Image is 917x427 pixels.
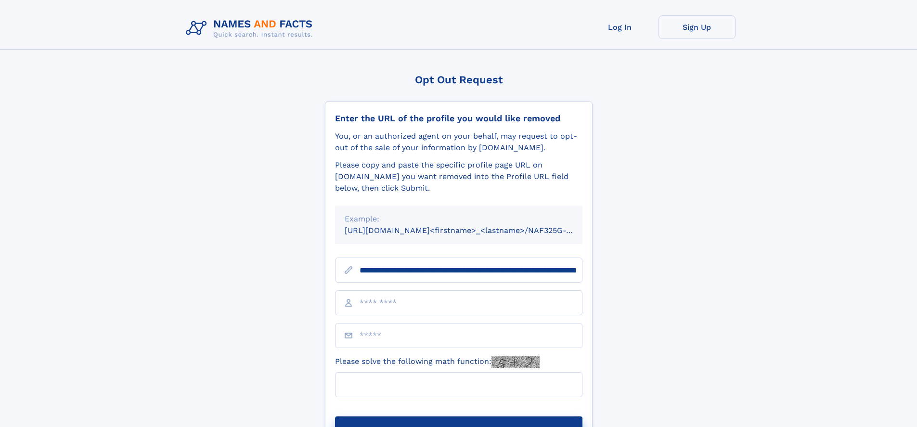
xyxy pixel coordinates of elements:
[325,74,593,86] div: Opt Out Request
[335,356,540,368] label: Please solve the following math function:
[335,159,582,194] div: Please copy and paste the specific profile page URL on [DOMAIN_NAME] you want removed into the Pr...
[345,213,573,225] div: Example:
[581,15,659,39] a: Log In
[659,15,736,39] a: Sign Up
[335,113,582,124] div: Enter the URL of the profile you would like removed
[345,226,601,235] small: [URL][DOMAIN_NAME]<firstname>_<lastname>/NAF325G-xxxxxxxx
[335,130,582,154] div: You, or an authorized agent on your behalf, may request to opt-out of the sale of your informatio...
[182,15,321,41] img: Logo Names and Facts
